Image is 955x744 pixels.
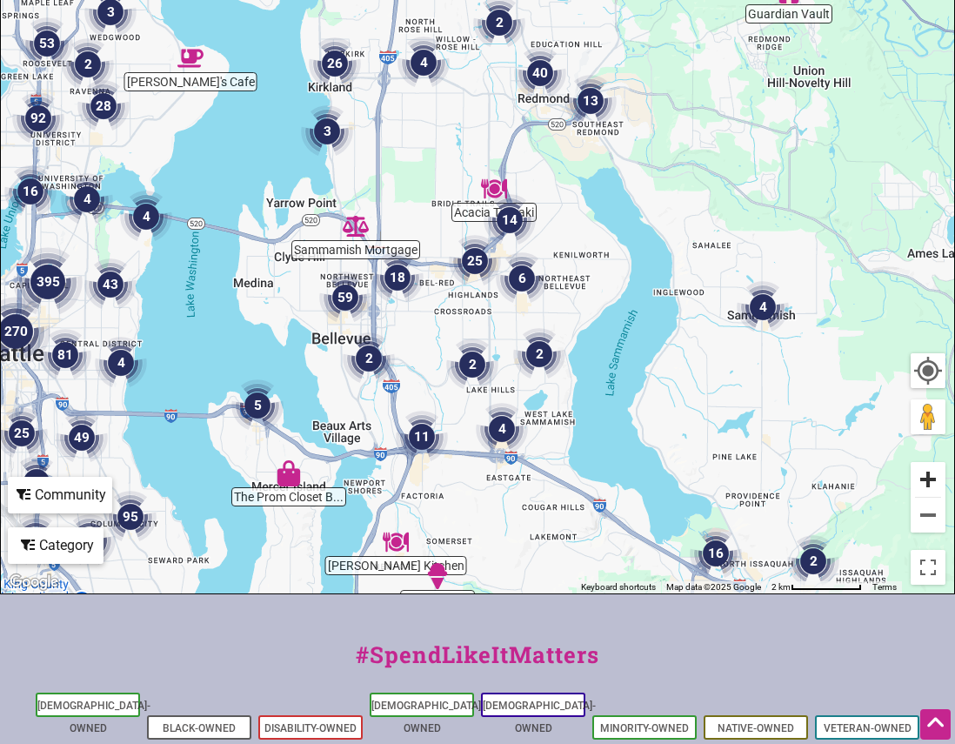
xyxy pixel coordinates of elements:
div: 16 [690,527,742,580]
div: 18 [371,251,424,304]
div: 28 [77,80,130,132]
div: 4 [737,281,789,333]
div: 14 [484,194,536,246]
a: Open this area in Google Maps (opens a new window) [5,571,63,593]
span: 2 km [771,582,791,592]
div: Terry's Kitchen [383,529,409,555]
a: [DEMOGRAPHIC_DATA]-Owned [37,700,150,734]
div: 4 [476,403,528,455]
div: 95 [104,491,157,543]
a: Terms [872,582,897,592]
div: 4 [61,173,113,225]
a: Veteran-Owned [824,722,912,734]
a: [DEMOGRAPHIC_DATA]-Owned [371,700,484,734]
div: 2 [446,338,498,391]
img: Google [5,571,63,593]
div: Frosty Barrel [424,563,451,589]
div: 92 [12,92,64,144]
div: 3 [301,105,353,158]
a: Native-Owned [718,722,794,734]
div: 26 [309,37,361,90]
div: 43 [84,258,137,311]
div: Filter by Community [8,477,112,513]
a: [DEMOGRAPHIC_DATA]-Owned [483,700,596,734]
span: Map data ©2025 Google [666,582,761,592]
div: 2 [63,514,116,566]
div: 2 [62,38,114,90]
div: Filter by category [8,527,104,564]
a: Disability-Owned [264,722,357,734]
div: 53 [21,17,73,70]
button: Zoom out [911,498,945,533]
div: 40 [514,47,566,99]
div: Sammamish Mortgage [343,213,369,239]
div: Willy's Cafe [177,45,204,71]
div: 49 [56,412,108,464]
div: The Prom Closet Boutique Consignment [276,460,302,486]
a: Minority-Owned [600,722,689,734]
div: 16 [4,165,57,218]
a: Black-Owned [163,722,236,734]
div: 11 [396,411,448,463]
div: Acacia Teriyaki [481,176,507,202]
div: 4 [95,337,147,389]
div: 6 [496,252,548,305]
div: 2 [343,332,395,385]
div: 4 [397,37,450,89]
div: Scroll Back to Top [920,709,951,740]
button: Zoom in [911,462,945,497]
div: 5 [231,379,284,432]
button: Toggle fullscreen view [909,548,947,586]
div: 4 [120,191,172,243]
div: 59 [319,271,371,324]
button: Drag Pegman onto the map to open Street View [911,399,945,434]
div: 395 [13,247,83,317]
div: 25 [449,235,501,287]
div: Category [10,529,102,562]
button: Keyboard shortcuts [581,581,656,593]
div: Community [10,479,110,512]
div: 2 [513,328,565,380]
button: Your Location [911,353,945,388]
button: Map Scale: 2 km per 78 pixels [766,581,867,593]
div: 81 [39,329,91,381]
div: 36 [10,514,62,566]
div: 13 [564,75,617,127]
div: 2 [787,535,839,587]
